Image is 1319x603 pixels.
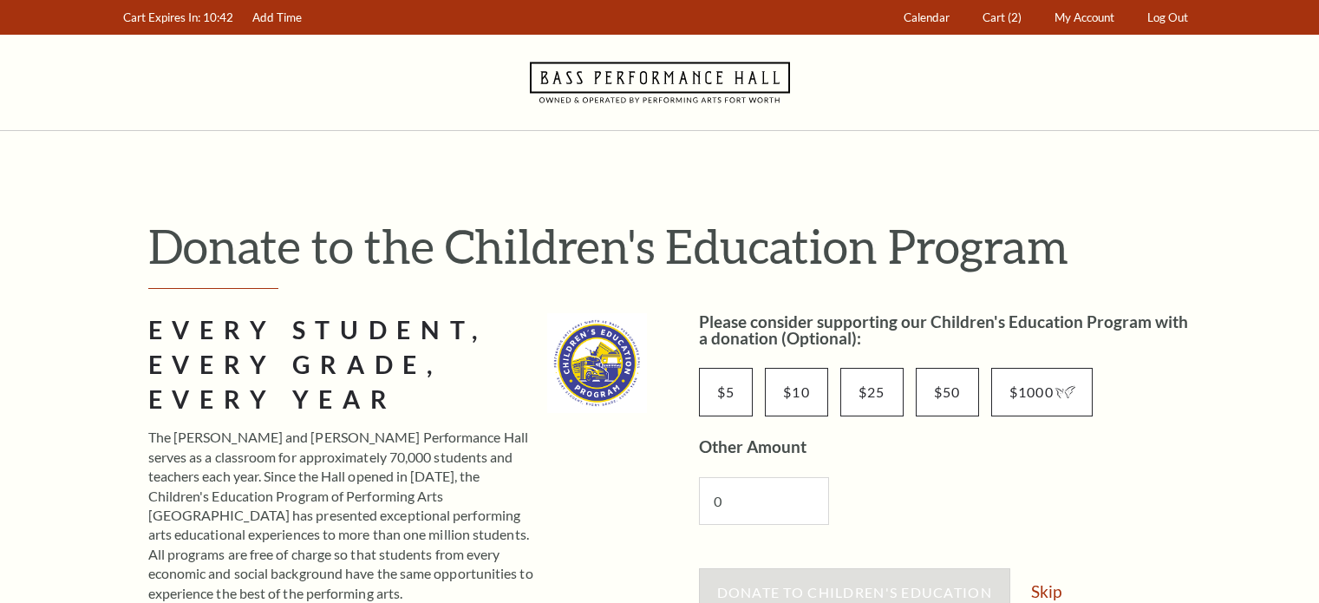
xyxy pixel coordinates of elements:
span: Donate to Children's Education [717,584,992,600]
span: 10:42 [203,10,233,24]
a: Skip [1031,583,1061,600]
a: My Account [1046,1,1122,35]
a: Calendar [895,1,957,35]
h1: Donate to the Children's Education Program [148,218,1198,274]
a: Cart (2) [974,1,1029,35]
img: cep_logo_2022_standard_335x335.jpg [547,313,647,413]
label: Please consider supporting our Children's Education Program with a donation (Optional): [699,311,1188,348]
h2: Every Student, Every Grade, Every Year [148,313,535,417]
span: Cart Expires In: [123,10,200,24]
span: My Account [1055,10,1114,24]
span: (2) [1008,10,1022,24]
a: Log Out [1139,1,1196,35]
span: Cart [983,10,1005,24]
a: Add Time [244,1,310,35]
input: $1000 [991,368,1093,416]
p: The [PERSON_NAME] and [PERSON_NAME] Performance Hall serves as a classroom for approximately 70,0... [148,428,535,603]
input: $10 [765,368,828,416]
label: Other Amount [699,436,806,456]
input: $25 [840,368,904,416]
span: Calendar [904,10,950,24]
input: $50 [916,368,979,416]
input: $5 [699,368,754,416]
